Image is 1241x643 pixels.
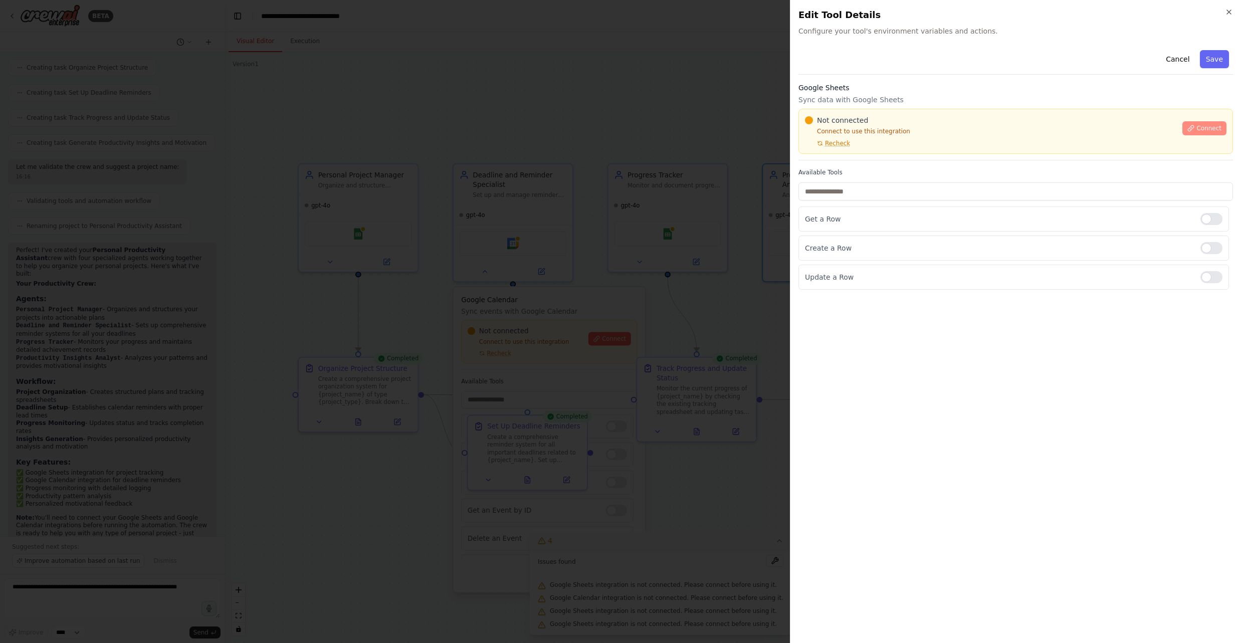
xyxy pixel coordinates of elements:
span: Not connected [817,115,868,125]
h3: Google Sheets [798,83,1233,93]
span: Configure your tool's environment variables and actions. [798,26,1233,36]
button: Recheck [805,139,850,147]
button: Connect [1182,121,1226,135]
p: Connect to use this integration [805,127,1176,135]
span: Connect [1196,124,1221,132]
p: Create a Row [805,243,1192,253]
p: Update a Row [805,272,1192,282]
p: Get a Row [805,214,1192,224]
h2: Edit Tool Details [798,8,1233,22]
button: Cancel [1160,50,1195,68]
label: Available Tools [798,168,1233,176]
span: Recheck [825,139,850,147]
p: Sync data with Google Sheets [798,95,1233,105]
button: Save [1200,50,1229,68]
